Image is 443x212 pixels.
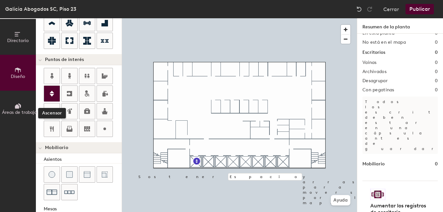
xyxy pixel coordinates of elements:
[383,4,399,14] button: Cerrar
[366,6,373,12] img: Rehacer
[331,195,350,205] button: Ayuda
[79,166,95,183] button: Couch (middle)
[435,87,438,93] h2: 0
[97,166,113,183] button: Couch (corner)
[370,189,385,200] img: Sticker logo
[5,5,76,13] div: Galicia Abogados SC, Piso 23
[362,69,387,74] h2: Archivados
[11,74,25,79] span: Diseño
[61,166,78,183] button: Cushion
[61,184,78,200] button: Couch (x3)
[7,38,29,43] span: Directorio
[357,18,443,34] h1: Resumen de la planta
[356,6,362,12] img: Deshacer
[362,160,385,168] h1: Mobiliario
[44,184,60,200] button: Couch (x2)
[362,40,406,45] h2: No está en el mapa
[49,171,55,178] img: Stool
[435,40,438,45] h2: 0
[435,160,438,168] h1: 0
[435,49,438,56] h1: 0
[362,97,438,154] p: Todos los escritorios deben estar en una cápsula antes de guardar
[362,49,385,56] h1: Escritorios
[47,187,57,197] img: Couch (x2)
[64,187,75,197] img: Couch (x3)
[435,78,438,83] h2: 0
[101,171,108,178] img: Couch (corner)
[435,69,438,74] h2: 0
[362,78,388,83] h2: Desagrupar
[435,60,438,65] h2: 0
[44,85,60,102] button: Ascensor
[2,110,37,115] span: Áreas de trabajo
[44,156,122,163] div: Asientos
[84,171,90,178] img: Couch (middle)
[66,171,73,178] img: Cushion
[45,57,84,62] span: Puntos de interés
[362,60,377,65] h2: Vainas
[405,4,434,14] button: Publicar
[44,166,60,183] button: Stool
[45,145,68,150] span: Mobiliario
[362,87,394,93] h2: Con pegatinas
